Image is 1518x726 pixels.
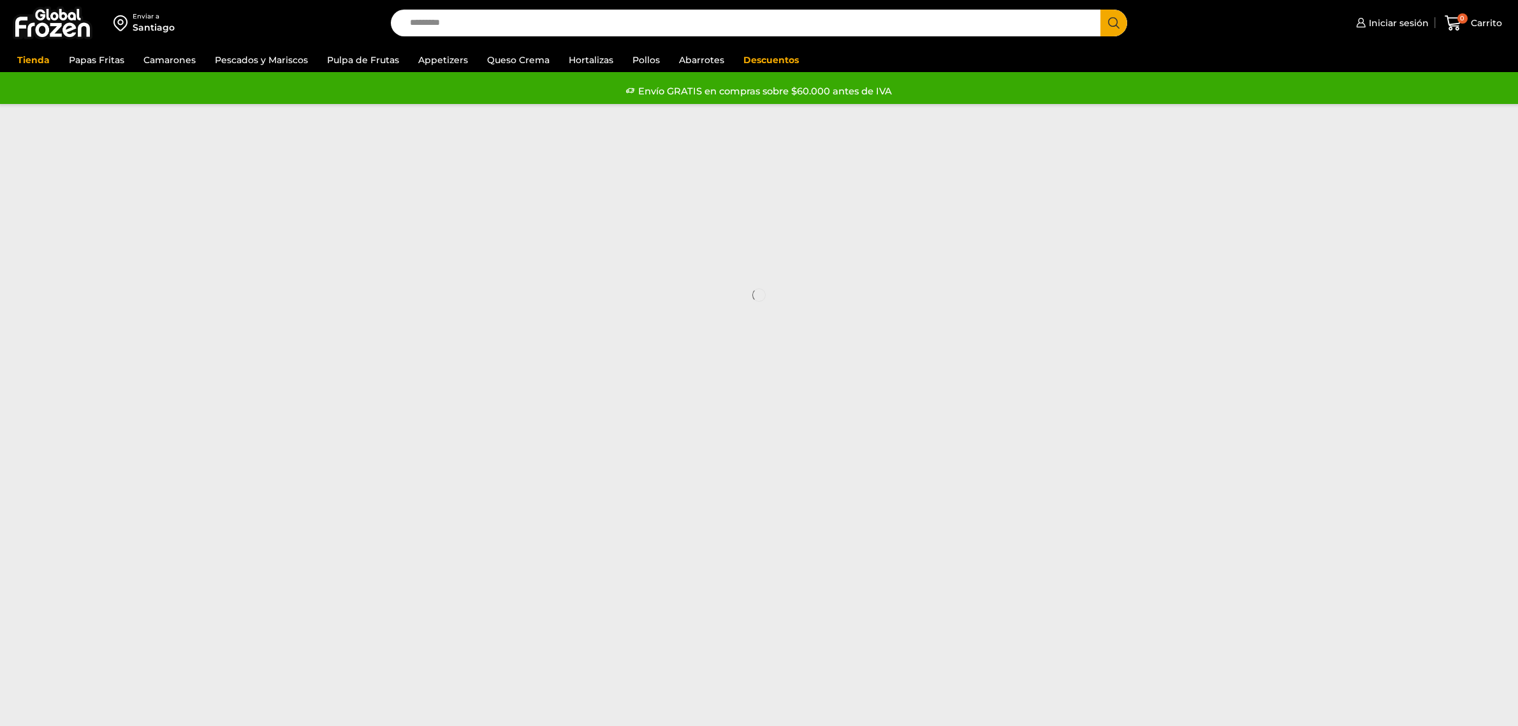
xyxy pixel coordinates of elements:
span: 0 [1457,13,1468,24]
div: Santiago [133,21,175,34]
a: Descuentos [737,48,805,72]
a: Iniciar sesión [1353,10,1429,36]
div: Enviar a [133,12,175,21]
a: Queso Crema [481,48,556,72]
a: Hortalizas [562,48,620,72]
a: Pescados y Mariscos [208,48,314,72]
a: Abarrotes [673,48,731,72]
button: Search button [1100,10,1127,36]
a: Papas Fritas [62,48,131,72]
a: Appetizers [412,48,474,72]
a: 0 Carrito [1441,8,1505,38]
span: Carrito [1468,17,1502,29]
span: Iniciar sesión [1366,17,1429,29]
img: address-field-icon.svg [113,12,133,34]
a: Camarones [137,48,202,72]
a: Pollos [626,48,666,72]
a: Tienda [11,48,56,72]
a: Pulpa de Frutas [321,48,405,72]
